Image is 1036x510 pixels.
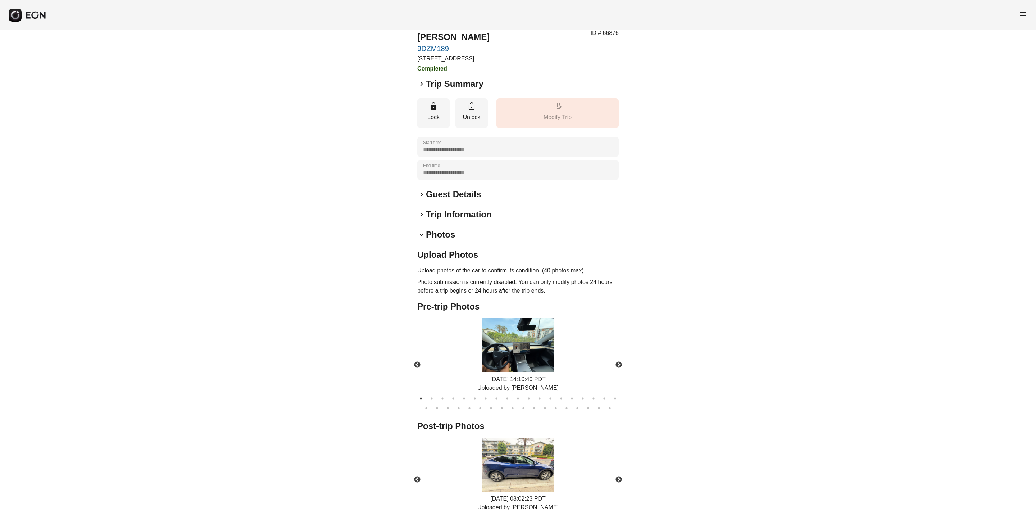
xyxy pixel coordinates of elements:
[579,395,586,402] button: 16
[591,29,619,37] p: ID # 66876
[482,318,554,372] img: https://fastfleet.me/rails/active_storage/blobs/redirect/eyJfcmFpbHMiOnsibWVzc2FnZSI6IkJBaHBBMHdY...
[606,405,613,412] button: 37
[471,395,478,402] button: 6
[563,405,570,412] button: 33
[520,405,527,412] button: 29
[450,395,457,402] button: 4
[417,266,619,275] p: Upload photos of the car to confirm its condition. (40 photos max)
[606,467,631,492] button: Next
[477,384,559,392] div: Uploaded by [PERSON_NAME]
[493,395,500,402] button: 8
[417,278,619,295] p: Photo submission is currently disabled. You can only modify photos 24 hours before a trip begins ...
[455,405,462,412] button: 23
[466,405,473,412] button: 24
[417,64,490,73] h3: Completed
[601,395,608,402] button: 18
[405,352,430,378] button: Previous
[574,405,581,412] button: 34
[428,395,435,402] button: 2
[585,405,592,412] button: 35
[612,395,619,402] button: 19
[606,352,631,378] button: Next
[460,395,468,402] button: 5
[568,395,576,402] button: 15
[498,405,505,412] button: 27
[423,405,430,412] button: 20
[459,113,484,122] p: Unlock
[525,395,532,402] button: 11
[417,98,450,128] button: Lock
[417,31,490,43] h2: [PERSON_NAME]
[417,249,619,261] h2: Upload Photos
[531,405,538,412] button: 30
[1019,10,1027,18] span: menu
[514,395,522,402] button: 10
[477,375,559,392] div: [DATE] 14:10:40 PDT
[482,438,554,492] img: https://fastfleet.me/rails/active_storage/blobs/redirect/eyJfcmFpbHMiOnsibWVzc2FnZSI6IkJBaHBBMXNo...
[558,395,565,402] button: 14
[417,190,426,199] span: keyboard_arrow_right
[467,102,476,110] span: lock_open
[477,405,484,412] button: 25
[429,102,438,110] span: lock
[439,395,446,402] button: 3
[417,80,426,88] span: keyboard_arrow_right
[487,405,495,412] button: 26
[426,229,455,240] h2: Photos
[552,405,559,412] button: 32
[417,54,490,63] p: [STREET_ADDRESS]
[417,420,619,432] h2: Post-trip Photos
[433,405,441,412] button: 21
[417,230,426,239] span: keyboard_arrow_down
[504,395,511,402] button: 9
[426,189,481,200] h2: Guest Details
[590,395,597,402] button: 17
[595,405,603,412] button: 36
[455,98,488,128] button: Unlock
[421,113,446,122] p: Lock
[417,210,426,219] span: keyboard_arrow_right
[536,395,543,402] button: 12
[426,209,492,220] h2: Trip Information
[417,44,490,53] a: 9DZM189
[426,78,483,90] h2: Trip Summary
[509,405,516,412] button: 28
[405,467,430,492] button: Previous
[444,405,451,412] button: 22
[541,405,549,412] button: 31
[417,301,619,312] h2: Pre-trip Photos
[482,395,489,402] button: 7
[547,395,554,402] button: 13
[417,395,424,402] button: 1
